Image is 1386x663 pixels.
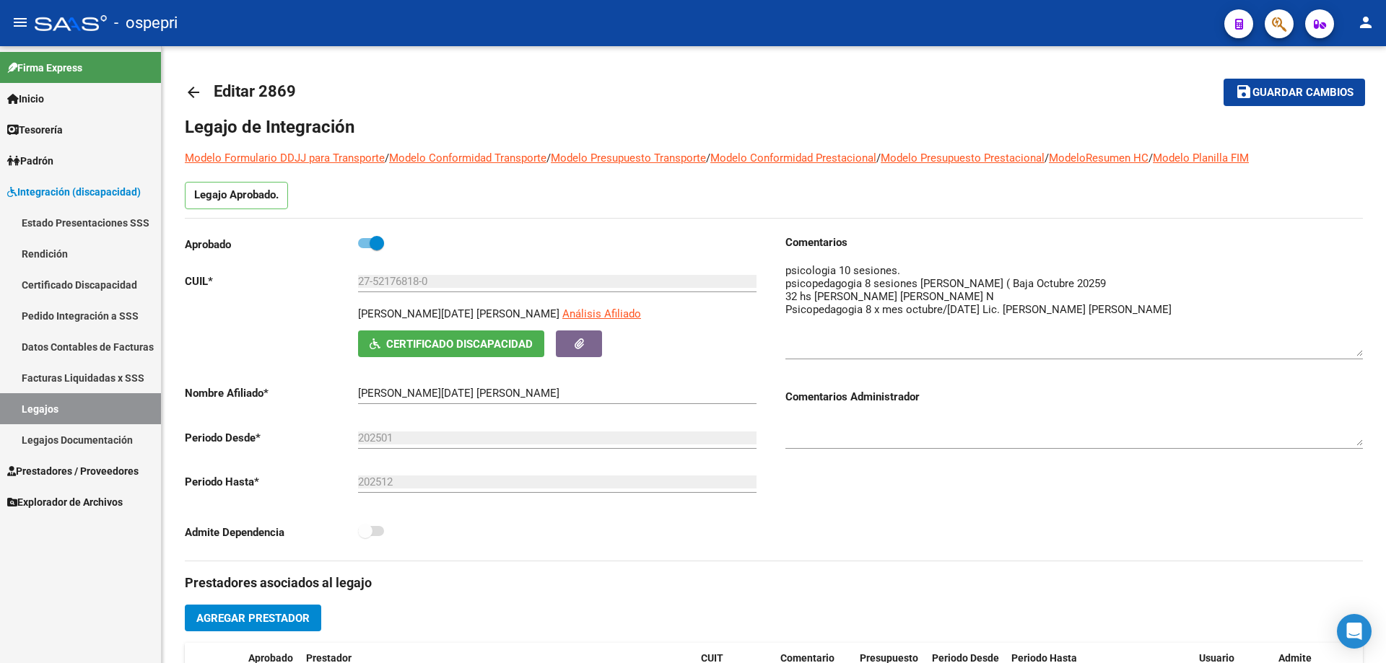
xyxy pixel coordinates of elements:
mat-icon: person [1357,14,1374,31]
p: Periodo Desde [185,430,358,446]
span: Integración (discapacidad) [7,184,141,200]
p: Periodo Hasta [185,474,358,490]
a: Modelo Conformidad Transporte [389,152,546,164]
a: Modelo Conformidad Prestacional [710,152,876,164]
a: ModeloResumen HC [1049,152,1149,164]
a: Modelo Presupuesto Prestacional [881,152,1045,164]
span: - ospepri [114,7,178,39]
h1: Legajo de Integración [185,115,1363,139]
div: Open Intercom Messenger [1337,614,1372,649]
a: Modelo Formulario DDJJ para Transporte [185,152,385,164]
h3: Prestadores asociados al legajo [185,573,1363,593]
h3: Comentarios [785,234,1363,250]
span: Firma Express [7,60,82,76]
button: Agregar Prestador [185,605,321,631]
span: Padrón [7,153,53,169]
h3: Comentarios Administrador [785,389,1363,405]
p: CUIL [185,273,358,289]
a: Modelo Planilla FIM [1153,152,1249,164]
span: Inicio [7,91,44,107]
mat-icon: save [1235,83,1252,100]
p: Legajo Aprobado. [185,182,288,209]
span: Prestadores / Proveedores [7,463,139,479]
p: Nombre Afiliado [185,385,358,401]
button: Certificado Discapacidad [358,330,544,357]
span: Guardar cambios [1252,87,1354,100]
span: Análisis Afiliado [562,307,641,320]
span: Editar 2869 [214,82,296,100]
p: Admite Dependencia [185,524,358,540]
mat-icon: menu [12,14,29,31]
span: Certificado Discapacidad [386,338,533,351]
mat-icon: arrow_back [185,84,202,101]
button: Guardar cambios [1224,79,1365,105]
span: Agregar Prestador [196,612,310,625]
span: Explorador de Archivos [7,494,123,510]
span: Tesorería [7,122,63,138]
p: [PERSON_NAME][DATE] [PERSON_NAME] [358,306,559,322]
a: Modelo Presupuesto Transporte [551,152,706,164]
p: Aprobado [185,237,358,253]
